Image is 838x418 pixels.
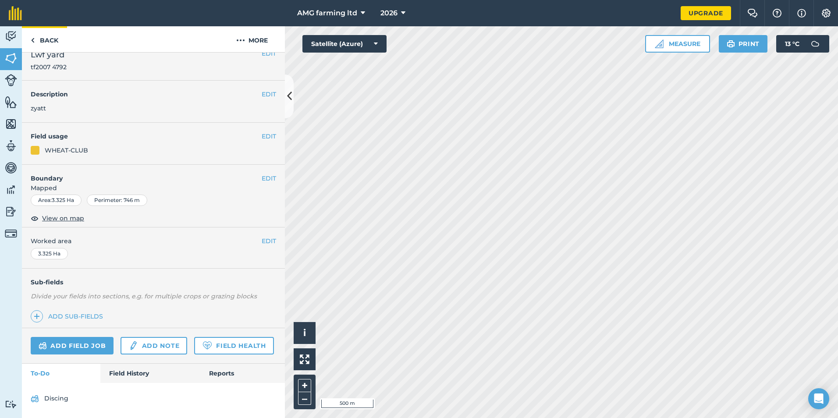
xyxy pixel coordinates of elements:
button: EDIT [262,49,276,58]
button: More [219,26,285,52]
span: View on map [42,213,84,223]
img: svg+xml;base64,PD94bWwgdmVyc2lvbj0iMS4wIiBlbmNvZGluZz0idXRmLTgiPz4KPCEtLSBHZW5lcmF0b3I6IEFkb2JlIE... [5,161,17,174]
img: svg+xml;base64,PD94bWwgdmVyc2lvbj0iMS4wIiBlbmNvZGluZz0idXRmLTgiPz4KPCEtLSBHZW5lcmF0b3I6IEFkb2JlIE... [128,340,138,351]
div: WHEAT-CLUB [45,145,88,155]
h4: Sub-fields [22,277,285,287]
h4: Boundary [22,165,262,183]
img: A cog icon [821,9,831,18]
span: 13 ° C [785,35,799,53]
img: svg+xml;base64,PHN2ZyB4bWxucz0iaHR0cDovL3d3dy53My5vcmcvMjAwMC9zdmciIHdpZHRoPSIxNCIgaGVpZ2h0PSIyNC... [34,311,40,322]
img: Ruler icon [655,39,664,48]
span: Worked area [31,236,276,246]
img: svg+xml;base64,PD94bWwgdmVyc2lvbj0iMS4wIiBlbmNvZGluZz0idXRmLTgiPz4KPCEtLSBHZW5lcmF0b3I6IEFkb2JlIE... [5,205,17,218]
img: svg+xml;base64,PHN2ZyB4bWxucz0iaHR0cDovL3d3dy53My5vcmcvMjAwMC9zdmciIHdpZHRoPSIyMCIgaGVpZ2h0PSIyNC... [236,35,245,46]
div: Area : 3.325 Ha [31,195,82,206]
a: Field History [100,364,200,383]
img: svg+xml;base64,PD94bWwgdmVyc2lvbj0iMS4wIiBlbmNvZGluZz0idXRmLTgiPz4KPCEtLSBHZW5lcmF0b3I6IEFkb2JlIE... [39,340,47,351]
span: tf2007 4792 [31,63,67,71]
button: – [298,392,311,405]
a: Add note [121,337,187,354]
a: Field Health [194,337,273,354]
a: Add sub-fields [31,310,107,322]
img: svg+xml;base64,PD94bWwgdmVyc2lvbj0iMS4wIiBlbmNvZGluZz0idXRmLTgiPz4KPCEtLSBHZW5lcmF0b3I6IEFkb2JlIE... [806,35,824,53]
img: svg+xml;base64,PD94bWwgdmVyc2lvbj0iMS4wIiBlbmNvZGluZz0idXRmLTgiPz4KPCEtLSBHZW5lcmF0b3I6IEFkb2JlIE... [5,400,17,408]
button: Measure [645,35,710,53]
img: svg+xml;base64,PHN2ZyB4bWxucz0iaHR0cDovL3d3dy53My5vcmcvMjAwMC9zdmciIHdpZHRoPSI1NiIgaGVpZ2h0PSI2MC... [5,96,17,109]
button: View on map [31,213,84,223]
span: Mapped [22,183,285,193]
img: svg+xml;base64,PD94bWwgdmVyc2lvbj0iMS4wIiBlbmNvZGluZz0idXRmLTgiPz4KPCEtLSBHZW5lcmF0b3I6IEFkb2JlIE... [31,393,39,404]
img: svg+xml;base64,PHN2ZyB4bWxucz0iaHR0cDovL3d3dy53My5vcmcvMjAwMC9zdmciIHdpZHRoPSIxOSIgaGVpZ2h0PSIyNC... [727,39,735,49]
div: 3.325 Ha [31,248,68,259]
a: Upgrade [681,6,731,20]
a: Back [22,26,67,52]
a: Reports [200,364,285,383]
img: A question mark icon [772,9,782,18]
h4: Field usage [31,131,262,141]
a: Discing [31,392,276,406]
span: i [303,327,306,338]
img: svg+xml;base64,PHN2ZyB4bWxucz0iaHR0cDovL3d3dy53My5vcmcvMjAwMC9zdmciIHdpZHRoPSIxOCIgaGVpZ2h0PSIyNC... [31,213,39,223]
button: Print [719,35,768,53]
button: + [298,379,311,392]
button: Satellite (Azure) [302,35,387,53]
img: svg+xml;base64,PHN2ZyB4bWxucz0iaHR0cDovL3d3dy53My5vcmcvMjAwMC9zdmciIHdpZHRoPSI1NiIgaGVpZ2h0PSI2MC... [5,117,17,131]
img: fieldmargin Logo [9,6,22,20]
img: svg+xml;base64,PD94bWwgdmVyc2lvbj0iMS4wIiBlbmNvZGluZz0idXRmLTgiPz4KPCEtLSBHZW5lcmF0b3I6IEFkb2JlIE... [5,74,17,86]
button: EDIT [262,236,276,246]
em: Divide your fields into sections, e.g. for multiple crops or grazing blocks [31,292,257,300]
a: To-Do [22,364,100,383]
span: Lwf yard [31,49,67,61]
button: i [294,322,316,344]
span: zyatt [31,104,46,112]
button: EDIT [262,131,276,141]
img: svg+xml;base64,PHN2ZyB4bWxucz0iaHR0cDovL3d3dy53My5vcmcvMjAwMC9zdmciIHdpZHRoPSI5IiBoZWlnaHQ9IjI0Ii... [31,35,35,46]
img: svg+xml;base64,PD94bWwgdmVyc2lvbj0iMS4wIiBlbmNvZGluZz0idXRmLTgiPz4KPCEtLSBHZW5lcmF0b3I6IEFkb2JlIE... [5,30,17,43]
a: Add field job [31,337,114,354]
img: svg+xml;base64,PHN2ZyB4bWxucz0iaHR0cDovL3d3dy53My5vcmcvMjAwMC9zdmciIHdpZHRoPSI1NiIgaGVpZ2h0PSI2MC... [5,52,17,65]
button: 13 °C [776,35,829,53]
span: AMG farming ltd [297,8,357,18]
h4: Description [31,89,276,99]
button: EDIT [262,89,276,99]
img: svg+xml;base64,PD94bWwgdmVyc2lvbj0iMS4wIiBlbmNvZGluZz0idXRmLTgiPz4KPCEtLSBHZW5lcmF0b3I6IEFkb2JlIE... [5,227,17,240]
div: Perimeter : 746 m [87,195,147,206]
span: 2026 [380,8,398,18]
img: Four arrows, one pointing top left, one top right, one bottom right and the last bottom left [300,354,309,364]
div: Open Intercom Messenger [808,388,829,409]
img: Two speech bubbles overlapping with the left bubble in the forefront [747,9,758,18]
button: EDIT [262,174,276,183]
img: svg+xml;base64,PHN2ZyB4bWxucz0iaHR0cDovL3d3dy53My5vcmcvMjAwMC9zdmciIHdpZHRoPSIxNyIgaGVpZ2h0PSIxNy... [797,8,806,18]
img: svg+xml;base64,PD94bWwgdmVyc2lvbj0iMS4wIiBlbmNvZGluZz0idXRmLTgiPz4KPCEtLSBHZW5lcmF0b3I6IEFkb2JlIE... [5,139,17,152]
img: svg+xml;base64,PD94bWwgdmVyc2lvbj0iMS4wIiBlbmNvZGluZz0idXRmLTgiPz4KPCEtLSBHZW5lcmF0b3I6IEFkb2JlIE... [5,183,17,196]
